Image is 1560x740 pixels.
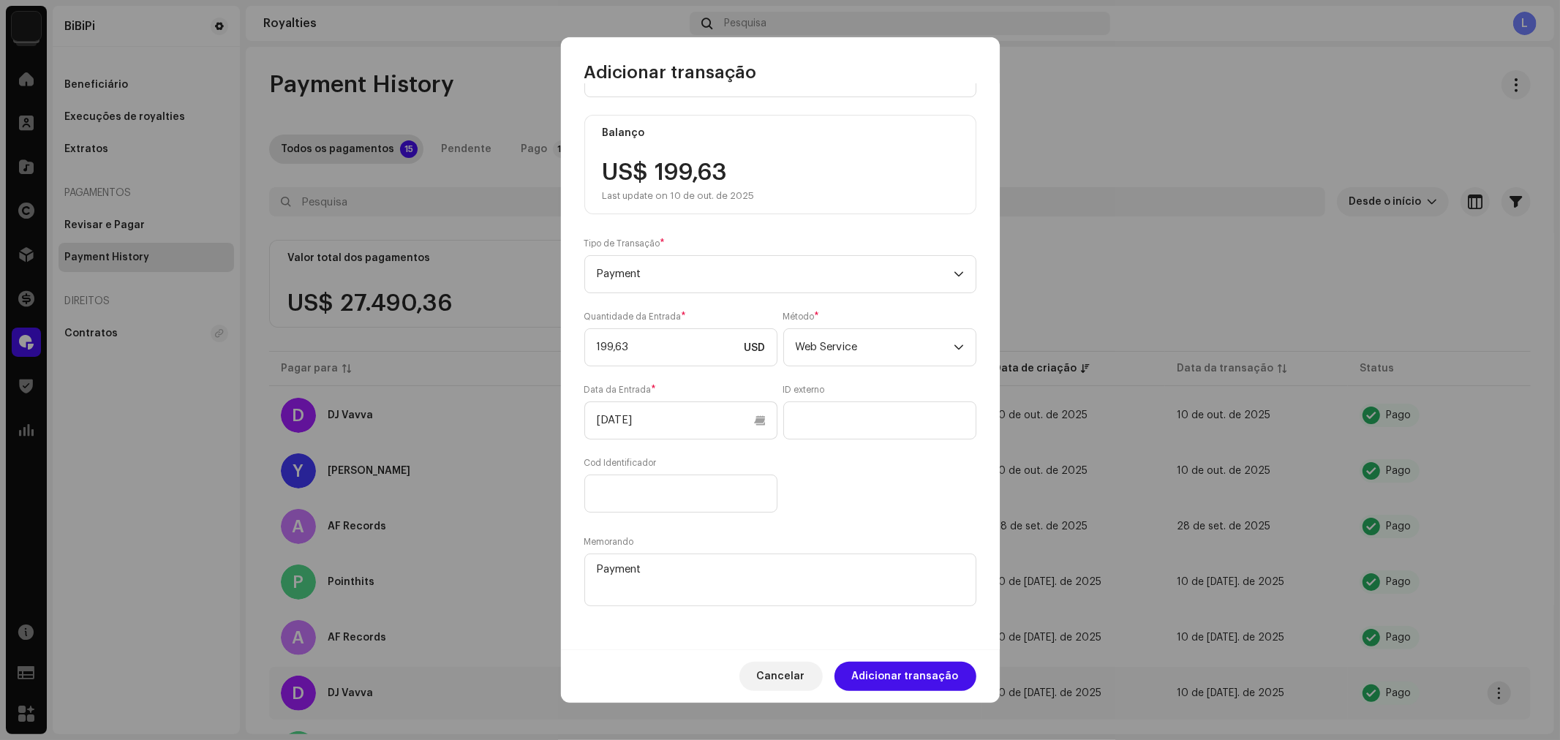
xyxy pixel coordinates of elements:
[597,256,954,292] span: Payment
[783,384,825,396] label: ID externo
[954,329,964,366] div: dropdown trigger
[852,662,959,691] span: Adicionar transação
[796,329,954,366] span: Web Service
[584,311,687,322] label: Quantidade da Entrada
[739,662,823,691] button: Cancelar
[603,127,645,139] div: Balanço
[603,190,755,202] div: Last update on 10 de out. de 2025
[783,311,820,322] label: Método
[584,536,634,548] label: Memorando
[584,238,666,249] label: Tipo de Transação
[954,256,964,292] div: dropdown trigger
[757,662,805,691] span: Cancelar
[745,342,766,354] span: USD
[584,384,657,396] label: Data da Entrada
[584,61,757,84] span: Adicionar transação
[834,662,976,691] button: Adicionar transação
[584,457,657,469] label: Cod Identificador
